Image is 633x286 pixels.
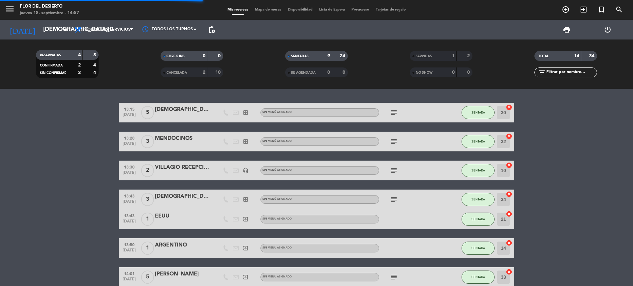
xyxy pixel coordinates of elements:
[121,199,137,207] span: [DATE]
[85,27,131,32] span: Todos los servicios
[340,54,347,58] strong: 24
[40,64,63,67] span: CONFIRMADA
[20,10,79,16] div: jueves 18. septiembre - 14:57
[121,192,137,199] span: 13:43
[141,213,154,226] span: 1
[452,54,455,58] strong: 1
[121,163,137,170] span: 13:30
[390,109,398,117] i: subject
[390,167,398,174] i: subject
[291,55,309,58] span: SENTADAS
[471,275,485,279] span: SENTADA
[262,218,292,220] span: Sin menú asignado
[93,70,97,75] strong: 4
[166,71,187,74] span: CANCELADA
[121,105,137,113] span: 13:15
[215,70,222,75] strong: 10
[285,8,316,12] span: Disponibilidad
[243,168,249,173] i: headset_mic
[462,213,495,226] button: SENTADA
[262,247,292,249] span: Sin menú asignado
[416,55,432,58] span: SERVIDAS
[141,271,154,284] span: 5
[506,269,512,275] i: cancel
[155,212,211,221] div: EEUU
[506,162,512,169] i: cancel
[462,135,495,148] button: SENTADA
[467,54,471,58] strong: 2
[580,6,588,13] i: exit_to_app
[587,20,628,39] div: LOG OUT
[141,135,154,148] span: 3
[121,219,137,227] span: [DATE]
[506,104,512,111] i: cancel
[243,110,249,116] i: exit_to_app
[291,71,316,74] span: RE AGENDADA
[78,63,81,67] strong: 2
[155,270,211,278] div: [PERSON_NAME]
[343,70,347,75] strong: 0
[218,54,222,58] strong: 0
[462,164,495,177] button: SENTADA
[390,138,398,145] i: subject
[121,277,137,285] span: [DATE]
[506,191,512,197] i: cancel
[155,105,211,114] div: [DEMOGRAPHIC_DATA]
[121,113,137,120] span: [DATE]
[121,248,137,256] span: [DATE]
[155,192,211,201] div: [DEMOGRAPHIC_DATA]
[327,70,330,75] strong: 0
[506,240,512,246] i: cancel
[141,242,154,255] span: 1
[471,246,485,250] span: SENTADA
[604,26,612,34] i: power_settings_new
[155,163,211,172] div: VILLAGIO RECEPCIONISTAS
[589,54,596,58] strong: 34
[546,69,597,76] input: Filtrar por nombre...
[262,169,292,171] span: Sin menú asignado
[203,70,205,75] strong: 2
[452,70,455,75] strong: 0
[243,245,249,251] i: exit_to_app
[121,241,137,248] span: 13:50
[243,274,249,280] i: exit_to_app
[155,134,211,143] div: MENDOCINOS
[40,54,61,57] span: RESERVADAS
[141,193,154,206] span: 3
[5,4,15,16] button: menu
[121,270,137,277] span: 14:01
[93,53,97,57] strong: 8
[390,195,398,203] i: subject
[121,212,137,219] span: 13:43
[5,4,15,14] i: menu
[471,111,485,114] span: SENTADA
[78,53,81,57] strong: 4
[121,170,137,178] span: [DATE]
[20,3,79,10] div: FLOR DEL DESIERTO
[141,164,154,177] span: 2
[348,8,373,12] span: Pre-acceso
[243,196,249,202] i: exit_to_app
[471,169,485,172] span: SENTADA
[615,6,623,13] i: search
[563,26,571,34] span: print
[78,70,81,75] strong: 2
[462,106,495,119] button: SENTADA
[506,211,512,217] i: cancel
[462,271,495,284] button: SENTADA
[121,134,137,142] span: 13:28
[562,6,570,13] i: add_circle_outline
[141,106,154,119] span: 5
[471,197,485,201] span: SENTADA
[390,273,398,281] i: subject
[121,142,137,149] span: [DATE]
[327,54,330,58] strong: 9
[462,193,495,206] button: SENTADA
[243,216,249,222] i: exit_to_app
[61,26,69,34] i: arrow_drop_down
[203,54,205,58] strong: 0
[208,26,216,34] span: pending_actions
[243,139,249,144] i: exit_to_app
[538,55,549,58] span: TOTAL
[40,71,66,75] span: SIN CONFIRMAR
